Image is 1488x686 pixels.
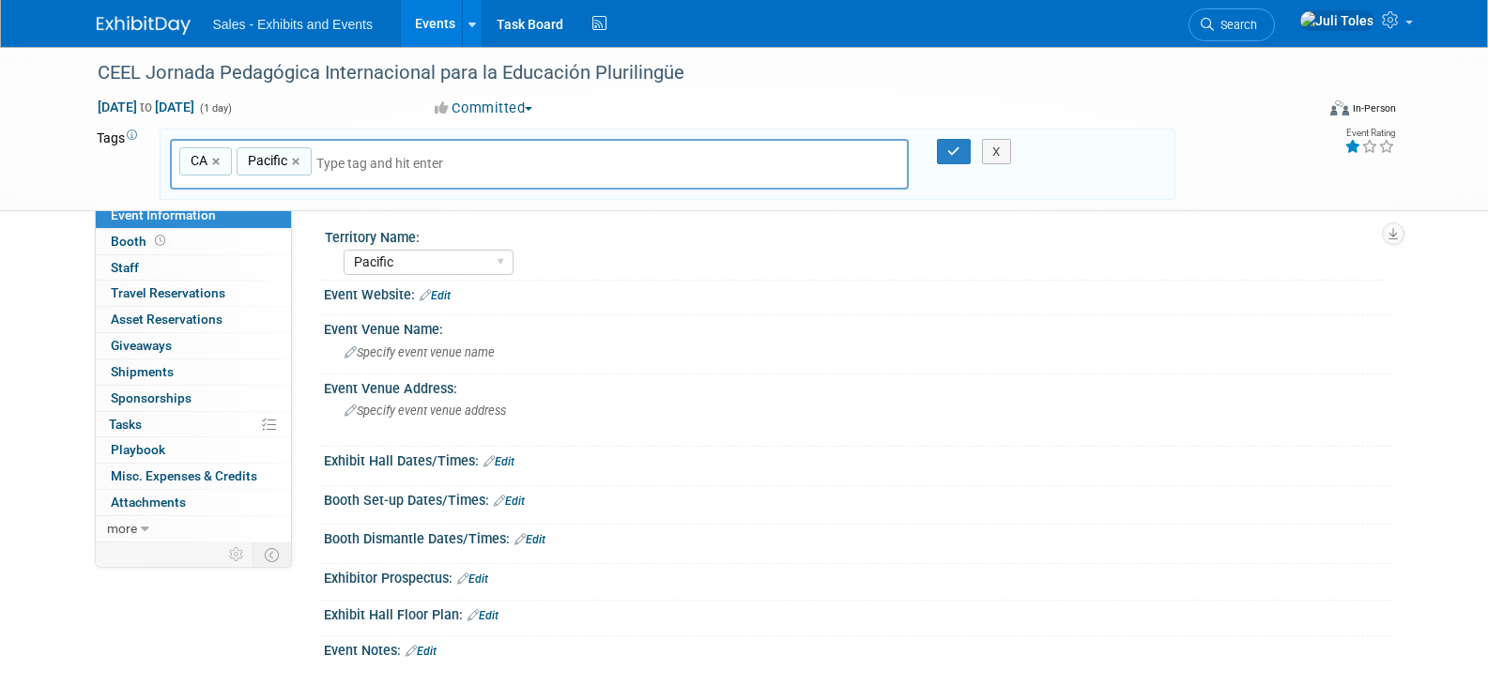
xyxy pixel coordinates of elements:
[420,289,451,302] a: Edit
[96,437,291,463] a: Playbook
[483,455,514,468] a: Edit
[97,99,195,115] span: [DATE] [DATE]
[1204,98,1397,126] div: Event Format
[292,151,304,173] a: ×
[96,203,291,228] a: Event Information
[324,315,1392,339] div: Event Venue Name:
[96,516,291,541] a: more
[221,542,253,567] td: Personalize Event Tab Strip
[96,307,291,332] a: Asset Reservations
[253,542,291,567] td: Toggle Event Tabs
[324,374,1392,398] div: Event Venue Address:
[1330,100,1349,115] img: Format-Inperson.png
[137,99,155,114] span: to
[96,464,291,489] a: Misc. Expenses & Credits
[111,338,172,353] span: Giveaways
[111,234,169,249] span: Booth
[96,359,291,385] a: Shipments
[324,447,1392,471] div: Exhibit Hall Dates/Times:
[111,207,216,222] span: Event Information
[96,490,291,515] a: Attachments
[428,99,540,118] button: Committed
[151,234,169,248] span: Booth not reserved yet
[111,495,186,510] span: Attachments
[97,129,143,201] td: Tags
[111,312,222,327] span: Asset Reservations
[1344,129,1395,138] div: Event Rating
[96,386,291,411] a: Sponsorships
[345,345,495,359] span: Specify event venue name
[1214,18,1257,32] span: Search
[96,281,291,306] a: Travel Reservations
[982,139,1011,165] button: X
[324,525,1392,549] div: Booth Dismantle Dates/Times:
[96,255,291,281] a: Staff
[1352,101,1396,115] div: In-Person
[406,645,437,658] a: Edit
[316,154,579,173] input: Type tag and hit enter
[111,364,174,379] span: Shipments
[468,609,499,622] a: Edit
[324,601,1392,625] div: Exhibit Hall Floor Plan:
[494,495,525,508] a: Edit
[457,572,488,586] a: Edit
[212,151,224,173] a: ×
[109,417,142,432] span: Tasks
[324,486,1392,511] div: Booth Set-up Dates/Times:
[96,412,291,437] a: Tasks
[107,521,137,536] span: more
[187,151,207,170] span: CA
[213,17,373,32] span: Sales - Exhibits and Events
[111,285,225,300] span: Travel Reservations
[111,260,139,275] span: Staff
[1299,10,1374,31] img: Juli Toles
[97,16,191,35] img: ExhibitDay
[111,442,165,457] span: Playbook
[514,533,545,546] a: Edit
[345,404,506,418] span: Specify event venue address
[324,636,1392,661] div: Event Notes:
[244,151,287,170] span: Pacific
[325,223,1384,247] div: Territory Name:
[111,468,257,483] span: Misc. Expenses & Credits
[198,102,232,114] span: (1 day)
[96,333,291,358] a: Giveaways
[91,56,1286,90] div: CEEL Jornada Pedagógica Internacional para la Educación Plurilingüe
[1189,8,1275,41] a: Search
[111,390,192,405] span: Sponsorships
[324,564,1392,588] div: Exhibitor Prospectus:
[96,229,291,254] a: Booth
[324,281,1392,305] div: Event Website:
